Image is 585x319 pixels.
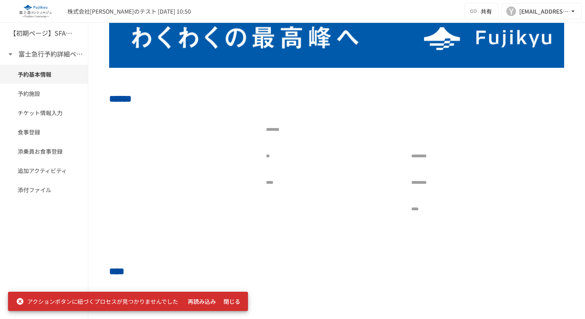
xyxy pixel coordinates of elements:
[219,294,245,309] button: 閉じる
[506,6,516,16] div: Y
[16,294,178,309] div: アクションボタンに紐づくプロセスが見つかりませんでした
[10,5,61,18] img: eQeGXtYPV2fEKIA3pizDiVdzO5gJTl2ahLbsPaD2E4R
[502,3,582,19] button: Y[EMAIL_ADDRESS][DOMAIN_NAME]
[18,185,70,194] span: 添付ファイル
[18,70,70,79] span: 予約基本情報
[18,49,83,59] h6: 富士急行予約詳細ページ
[481,7,492,16] span: 共有
[519,6,569,16] div: [EMAIL_ADDRESS][DOMAIN_NAME]
[18,166,70,175] span: 追加アクティビティ
[67,7,191,16] div: 株式会社[PERSON_NAME]のテスト [DATE] 10:50
[18,108,70,117] span: チケット情報入力
[10,28,74,39] h6: 【初期ページ】SFAの会社同期
[185,294,219,309] button: 再読み込み
[465,3,498,19] button: 共有
[18,89,70,98] span: 予約施設
[18,147,70,156] span: 添乗員お食事登録
[18,128,70,136] span: 食事登録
